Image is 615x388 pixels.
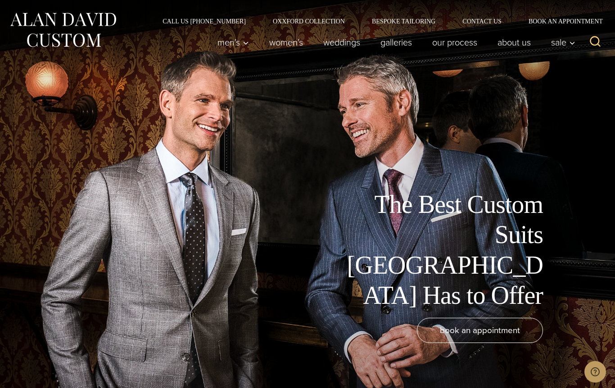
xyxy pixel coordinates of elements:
[440,324,520,337] span: book an appointment
[515,18,606,24] a: Book an Appointment
[541,33,580,51] button: Child menu of Sale
[208,33,259,51] button: Child menu of Men’s
[259,18,358,24] a: Oxxford Collection
[9,10,117,50] img: Alan David Custom
[149,18,606,24] nav: Secondary Navigation
[259,33,313,51] a: Women’s
[208,33,580,51] nav: Primary Navigation
[488,33,541,51] a: About Us
[371,33,422,51] a: Galleries
[449,18,515,24] a: Contact Us
[149,18,259,24] a: Call Us [PHONE_NUMBER]
[422,33,488,51] a: Our Process
[313,33,371,51] a: weddings
[358,18,449,24] a: Bespoke Tailoring
[584,361,606,383] iframe: Opens a widget where you can chat to one of our agents
[340,189,543,311] h1: The Best Custom Suits [GEOGRAPHIC_DATA] Has to Offer
[584,32,606,53] button: View Search Form
[417,318,543,343] a: book an appointment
